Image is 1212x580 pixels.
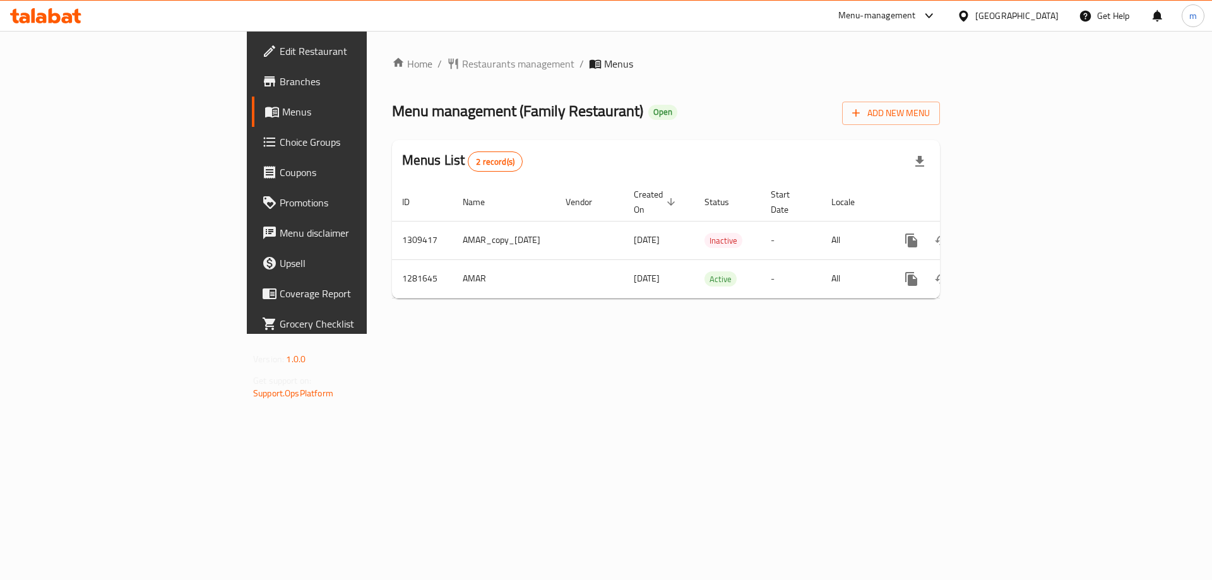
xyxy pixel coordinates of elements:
[896,264,927,294] button: more
[280,195,439,210] span: Promotions
[704,272,737,287] span: Active
[253,351,284,367] span: Version:
[704,194,746,210] span: Status
[975,9,1059,23] div: [GEOGRAPHIC_DATA]
[252,309,449,339] a: Grocery Checklist
[852,105,930,121] span: Add New Menu
[252,278,449,309] a: Coverage Report
[704,233,742,248] div: Inactive
[1189,9,1197,23] span: m
[704,234,742,248] span: Inactive
[453,221,555,259] td: AMAR_copy_[DATE]
[838,8,916,23] div: Menu-management
[252,157,449,187] a: Coupons
[280,225,439,240] span: Menu disclaimer
[468,156,522,168] span: 2 record(s)
[392,183,1028,299] table: enhanced table
[761,221,821,259] td: -
[634,187,679,217] span: Created On
[280,165,439,180] span: Coupons
[252,97,449,127] a: Menus
[392,97,643,125] span: Menu management ( Family Restaurant )
[280,256,439,271] span: Upsell
[280,44,439,59] span: Edit Restaurant
[280,74,439,89] span: Branches
[392,56,940,71] nav: breadcrumb
[282,104,439,119] span: Menus
[280,316,439,331] span: Grocery Checklist
[462,56,574,71] span: Restaurants management
[252,187,449,218] a: Promotions
[402,194,426,210] span: ID
[453,259,555,298] td: AMAR
[604,56,633,71] span: Menus
[831,194,871,210] span: Locale
[468,151,523,172] div: Total records count
[927,225,957,256] button: Change Status
[280,134,439,150] span: Choice Groups
[634,232,660,248] span: [DATE]
[886,183,1028,222] th: Actions
[821,259,886,298] td: All
[463,194,501,210] span: Name
[286,351,306,367] span: 1.0.0
[402,151,523,172] h2: Menus List
[821,221,886,259] td: All
[280,286,439,301] span: Coverage Report
[253,385,333,401] a: Support.OpsPlatform
[252,127,449,157] a: Choice Groups
[253,372,311,389] span: Get support on:
[634,270,660,287] span: [DATE]
[648,105,677,120] div: Open
[579,56,584,71] li: /
[447,56,574,71] a: Restaurants management
[905,146,935,177] div: Export file
[927,264,957,294] button: Change Status
[566,194,609,210] span: Vendor
[896,225,927,256] button: more
[252,248,449,278] a: Upsell
[252,36,449,66] a: Edit Restaurant
[252,66,449,97] a: Branches
[761,259,821,298] td: -
[842,102,940,125] button: Add New Menu
[648,107,677,117] span: Open
[252,218,449,248] a: Menu disclaimer
[771,187,806,217] span: Start Date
